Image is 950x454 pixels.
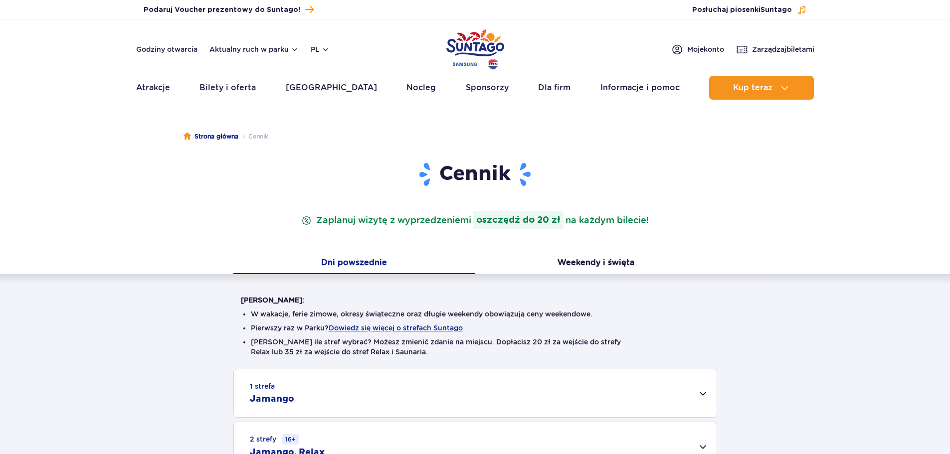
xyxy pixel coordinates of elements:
button: Kup teraz [709,76,814,100]
button: pl [311,44,330,54]
a: Nocleg [406,76,436,100]
li: Pierwszy raz w Parku? [251,323,700,333]
a: Zarządzajbiletami [736,43,814,55]
span: Moje konto [687,44,724,54]
a: [GEOGRAPHIC_DATA] [286,76,377,100]
span: Podaruj Voucher prezentowy do Suntago! [144,5,300,15]
button: Aktualny ruch w parku [209,45,299,53]
a: Strona główna [184,132,238,142]
button: Dowiedz się więcej o strefach Suntago [329,324,463,332]
strong: oszczędź do 20 zł [473,211,564,229]
span: Kup teraz [733,83,772,92]
a: Podaruj Voucher prezentowy do Suntago! [144,3,314,16]
button: Posłuchaj piosenkiSuntago [692,5,807,15]
h2: Jamango [250,393,294,405]
span: Posłuchaj piosenki [692,5,792,15]
p: Zaplanuj wizytę z wyprzedzeniem na każdym bilecie! [299,211,651,229]
a: Atrakcje [136,76,170,100]
small: 2 strefy [250,434,299,445]
button: Weekendy i święta [475,253,717,274]
a: Mojekonto [671,43,724,55]
small: 16+ [282,434,299,445]
strong: [PERSON_NAME]: [241,296,304,304]
a: Park of Poland [446,25,504,71]
li: W wakacje, ferie zimowe, okresy świąteczne oraz długie weekendy obowiązują ceny weekendowe. [251,309,700,319]
small: 1 strefa [250,381,275,391]
a: Godziny otwarcia [136,44,197,54]
a: Sponsorzy [466,76,509,100]
button: Dni powszednie [233,253,475,274]
li: Cennik [238,132,268,142]
a: Dla firm [538,76,570,100]
span: Suntago [760,6,792,13]
li: [PERSON_NAME] ile stref wybrać? Możesz zmienić zdanie na miejscu. Dopłacisz 20 zł za wejście do s... [251,337,700,357]
h1: Cennik [241,161,710,187]
a: Bilety i oferta [199,76,256,100]
span: Zarządzaj biletami [752,44,814,54]
a: Informacje i pomoc [600,76,680,100]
